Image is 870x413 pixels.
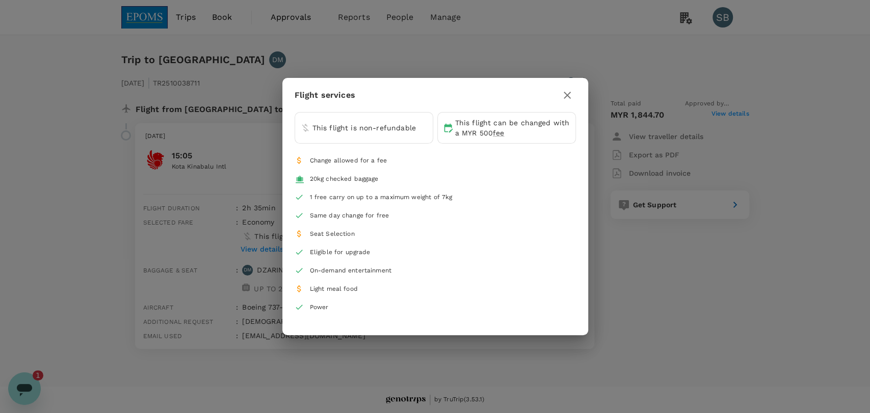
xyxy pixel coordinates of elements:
[295,89,355,101] p: Flight services
[310,211,389,221] div: Same day change for free
[310,174,379,184] div: 20kg checked baggage
[310,247,371,258] div: Eligible for upgrade
[455,118,570,138] p: This flight can be changed with a MYR 500
[310,229,355,239] div: Seat Selection
[493,129,504,137] span: fee
[310,302,329,313] div: Power
[310,192,453,203] div: 1 free carry on up to a maximum weight of 7kg
[310,266,391,276] div: On-demand entertainment
[310,284,358,294] div: Light meal food
[312,123,416,133] p: This flight is non-refundable
[310,156,387,166] div: Change allowed for a fee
